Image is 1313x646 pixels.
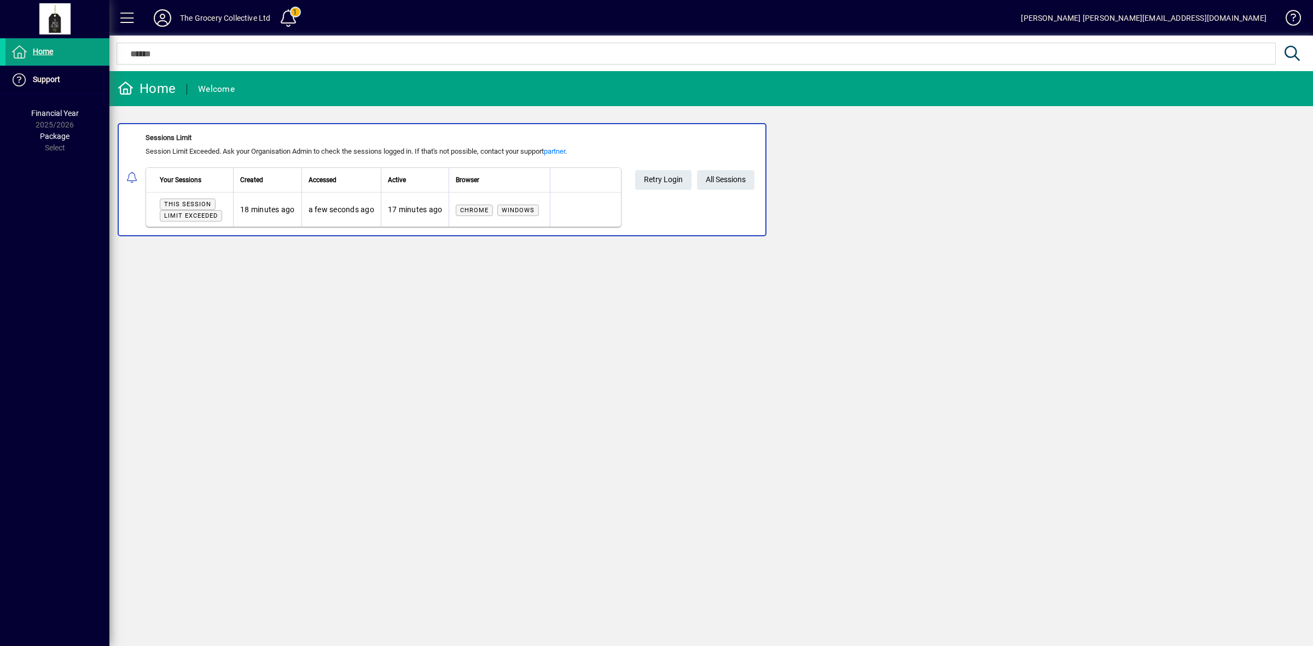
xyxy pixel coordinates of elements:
[198,80,235,98] div: Welcome
[301,193,381,226] td: a few seconds ago
[1277,2,1299,38] a: Knowledge Base
[180,9,271,27] div: The Grocery Collective Ltd
[706,171,746,189] span: All Sessions
[381,193,449,226] td: 17 minutes ago
[460,207,489,214] span: Chrome
[33,47,53,56] span: Home
[456,174,479,186] span: Browser
[644,171,683,189] span: Retry Login
[240,174,263,186] span: Created
[118,80,176,97] div: Home
[33,75,60,84] span: Support
[309,174,336,186] span: Accessed
[544,147,565,155] a: partner
[146,132,621,143] div: Sessions Limit
[1021,9,1266,27] div: [PERSON_NAME] [PERSON_NAME][EMAIL_ADDRESS][DOMAIN_NAME]
[5,66,109,94] a: Support
[164,212,218,219] span: Limit exceeded
[109,123,1313,236] app-alert-notification-menu-item: Sessions Limit
[40,132,69,141] span: Package
[388,174,406,186] span: Active
[697,170,754,190] a: All Sessions
[31,109,79,118] span: Financial Year
[160,174,201,186] span: Your Sessions
[145,8,180,28] button: Profile
[146,146,621,157] div: Session Limit Exceeded. Ask your Organisation Admin to check the sessions logged in. If that's no...
[502,207,535,214] span: Windows
[233,193,301,226] td: 18 minutes ago
[164,201,211,208] span: This session
[635,170,692,190] button: Retry Login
